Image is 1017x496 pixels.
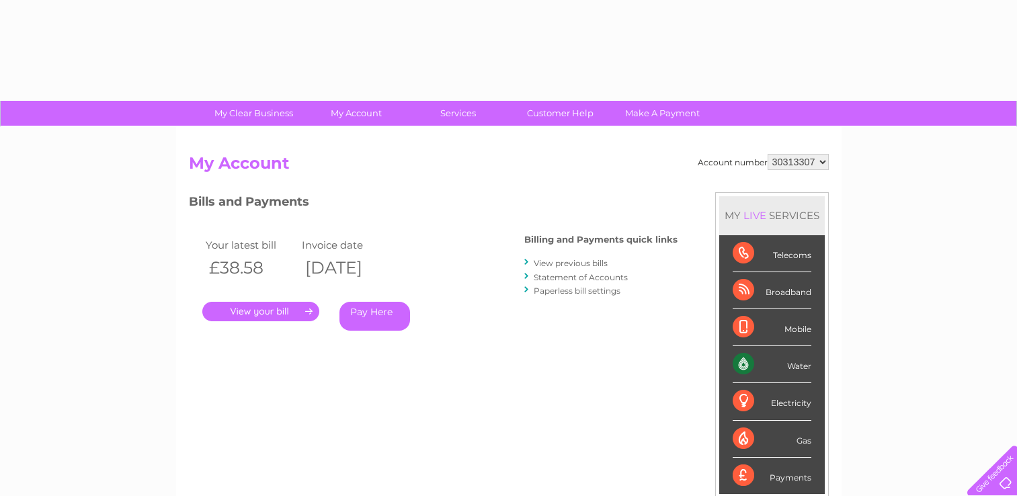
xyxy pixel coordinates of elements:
[202,236,299,254] td: Your latest bill
[698,154,829,170] div: Account number
[189,154,829,179] h2: My Account
[403,101,514,126] a: Services
[298,254,395,282] th: [DATE]
[733,235,811,272] div: Telecoms
[300,101,411,126] a: My Account
[534,272,628,282] a: Statement of Accounts
[733,421,811,458] div: Gas
[741,209,769,222] div: LIVE
[733,272,811,309] div: Broadband
[534,286,620,296] a: Paperless bill settings
[733,346,811,383] div: Water
[719,196,825,235] div: MY SERVICES
[198,101,309,126] a: My Clear Business
[202,302,319,321] a: .
[733,458,811,494] div: Payments
[534,258,608,268] a: View previous bills
[505,101,616,126] a: Customer Help
[202,254,299,282] th: £38.58
[733,309,811,346] div: Mobile
[298,236,395,254] td: Invoice date
[339,302,410,331] a: Pay Here
[524,235,678,245] h4: Billing and Payments quick links
[733,383,811,420] div: Electricity
[607,101,718,126] a: Make A Payment
[189,192,678,216] h3: Bills and Payments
